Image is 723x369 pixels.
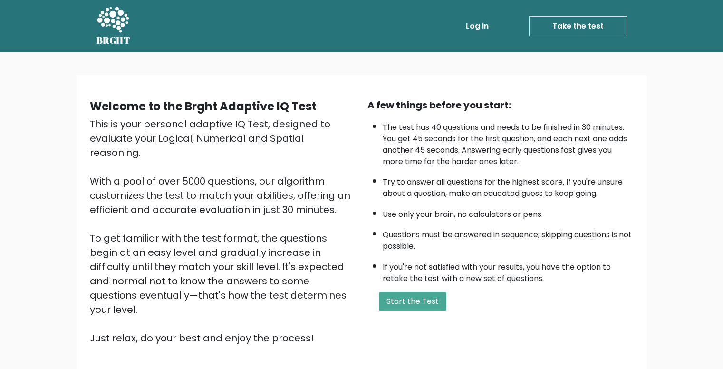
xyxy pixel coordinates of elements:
h5: BRGHT [96,35,131,46]
li: Try to answer all questions for the highest score. If you're unsure about a question, make an edu... [383,172,634,199]
a: BRGHT [96,4,131,49]
div: This is your personal adaptive IQ Test, designed to evaluate your Logical, Numerical and Spatial ... [90,117,356,345]
li: If you're not satisfied with your results, you have the option to retake the test with a new set ... [383,257,634,284]
b: Welcome to the Brght Adaptive IQ Test [90,98,317,114]
li: Questions must be answered in sequence; skipping questions is not possible. [383,224,634,252]
a: Take the test [529,16,627,36]
li: The test has 40 questions and needs to be finished in 30 minutes. You get 45 seconds for the firs... [383,117,634,167]
li: Use only your brain, no calculators or pens. [383,204,634,220]
button: Start the Test [379,292,446,311]
div: A few things before you start: [367,98,634,112]
a: Log in [462,17,492,36]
